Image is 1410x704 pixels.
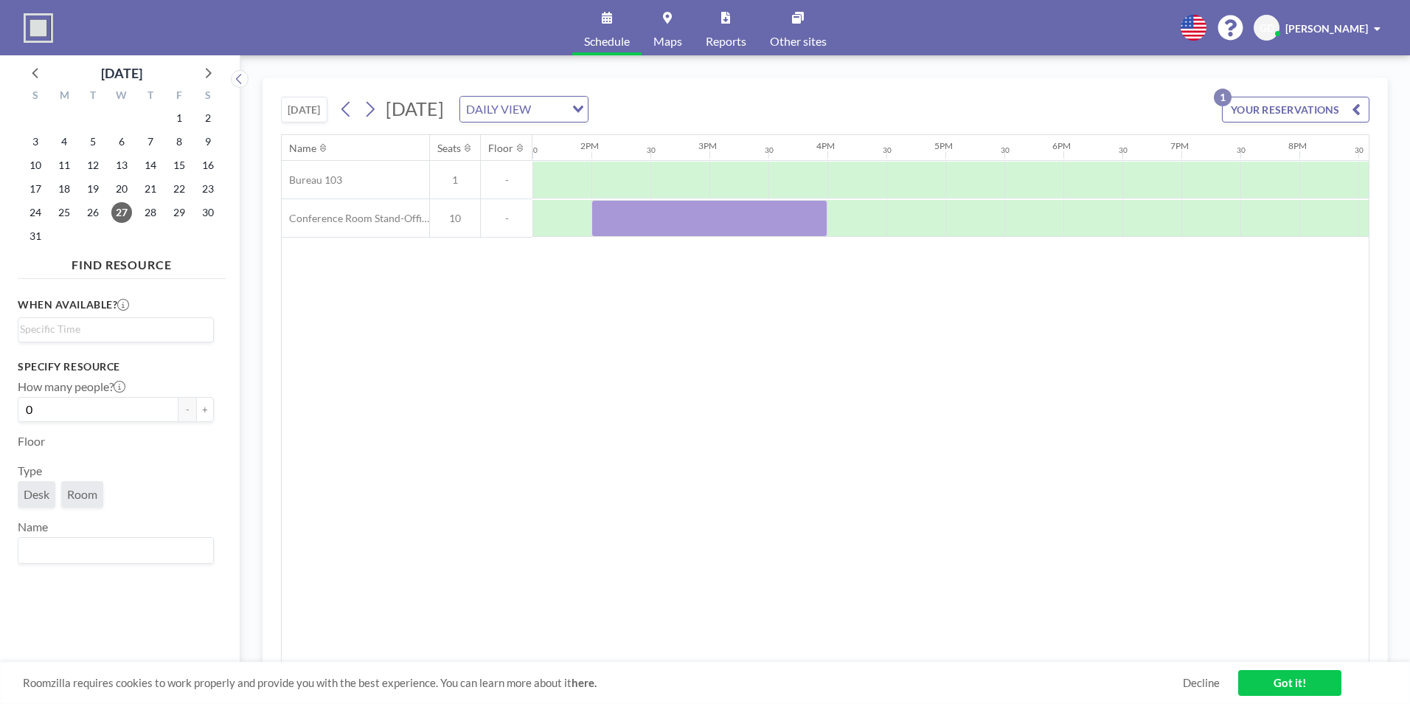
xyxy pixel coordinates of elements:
button: - [178,397,196,422]
label: Floor [18,434,45,449]
span: Sunday, August 10, 2025 [25,155,46,176]
button: YOUR RESERVATIONS1 [1222,97,1369,122]
span: [PERSON_NAME] [1285,22,1368,35]
span: Conference Room Stand-Offices [282,212,429,225]
div: [DATE] [101,63,142,83]
label: Name [18,520,48,534]
div: T [136,87,164,106]
span: Monday, August 18, 2025 [54,179,74,199]
div: 30 [647,145,656,155]
span: Tuesday, August 12, 2025 [83,155,103,176]
span: Tuesday, August 26, 2025 [83,202,103,223]
div: 30 [765,145,774,155]
span: Roomzilla requires cookies to work properly and provide you with the best experience. You can lea... [23,676,1183,690]
span: Monday, August 25, 2025 [54,202,74,223]
button: + [196,397,214,422]
span: Desk [24,487,49,502]
span: Maps [653,35,682,47]
div: 8PM [1288,140,1307,151]
span: Sunday, August 3, 2025 [25,131,46,152]
div: F [164,87,193,106]
div: 6PM [1052,140,1071,151]
div: 5PM [934,140,953,151]
div: 2PM [580,140,599,151]
div: W [108,87,136,106]
span: [DATE] [386,97,444,120]
div: S [193,87,222,106]
span: Friday, August 8, 2025 [169,131,190,152]
div: 30 [1001,145,1010,155]
span: GD [1260,21,1274,35]
label: Type [18,463,42,478]
span: DAILY VIEW [463,100,534,119]
div: 30 [1119,145,1128,155]
span: 10 [430,212,480,225]
span: Thursday, August 21, 2025 [140,179,161,199]
div: S [21,87,50,106]
span: Sunday, August 24, 2025 [25,202,46,223]
span: Monday, August 4, 2025 [54,131,74,152]
div: M [50,87,79,106]
a: Decline [1183,676,1220,690]
span: Room [67,487,97,502]
span: Monday, August 11, 2025 [54,155,74,176]
span: Schedule [584,35,630,47]
div: Search for option [460,97,588,122]
div: 30 [1355,145,1364,155]
span: Friday, August 1, 2025 [169,108,190,128]
span: Friday, August 22, 2025 [169,179,190,199]
div: 30 [529,145,538,155]
h3: Specify resource [18,360,214,373]
span: - [481,212,532,225]
a: here. [572,676,597,689]
div: 30 [1237,145,1246,155]
span: Thursday, August 14, 2025 [140,155,161,176]
div: Search for option [18,538,213,563]
input: Search for option [20,321,205,337]
span: Reports [706,35,746,47]
span: Wednesday, August 6, 2025 [111,131,132,152]
label: How many people? [18,379,125,394]
div: Search for option [18,318,213,340]
span: 1 [430,173,480,187]
span: Tuesday, August 5, 2025 [83,131,103,152]
div: 30 [883,145,892,155]
span: Saturday, August 2, 2025 [198,108,218,128]
span: - [481,173,532,187]
span: Sunday, August 17, 2025 [25,179,46,199]
div: T [79,87,108,106]
span: Other sites [770,35,827,47]
div: 7PM [1170,140,1189,151]
span: Saturday, August 30, 2025 [198,202,218,223]
span: Thursday, August 7, 2025 [140,131,161,152]
span: Friday, August 15, 2025 [169,155,190,176]
span: Saturday, August 16, 2025 [198,155,218,176]
a: Got it! [1238,670,1341,696]
input: Search for option [535,100,563,119]
input: Search for option [20,541,205,560]
div: Floor [488,142,513,155]
h4: FIND RESOURCE [18,252,226,272]
button: [DATE] [281,97,327,122]
span: Friday, August 29, 2025 [169,202,190,223]
span: Wednesday, August 27, 2025 [111,202,132,223]
span: Sunday, August 31, 2025 [25,226,46,246]
div: 3PM [698,140,717,151]
span: Thursday, August 28, 2025 [140,202,161,223]
span: Bureau 103 [282,173,342,187]
span: Wednesday, August 20, 2025 [111,179,132,199]
div: 4PM [816,140,835,151]
div: Seats [437,142,461,155]
span: Wednesday, August 13, 2025 [111,155,132,176]
span: Saturday, August 9, 2025 [198,131,218,152]
span: Tuesday, August 19, 2025 [83,179,103,199]
span: Saturday, August 23, 2025 [198,179,218,199]
p: 1 [1214,89,1232,106]
div: Name [289,142,316,155]
img: organization-logo [24,13,53,43]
